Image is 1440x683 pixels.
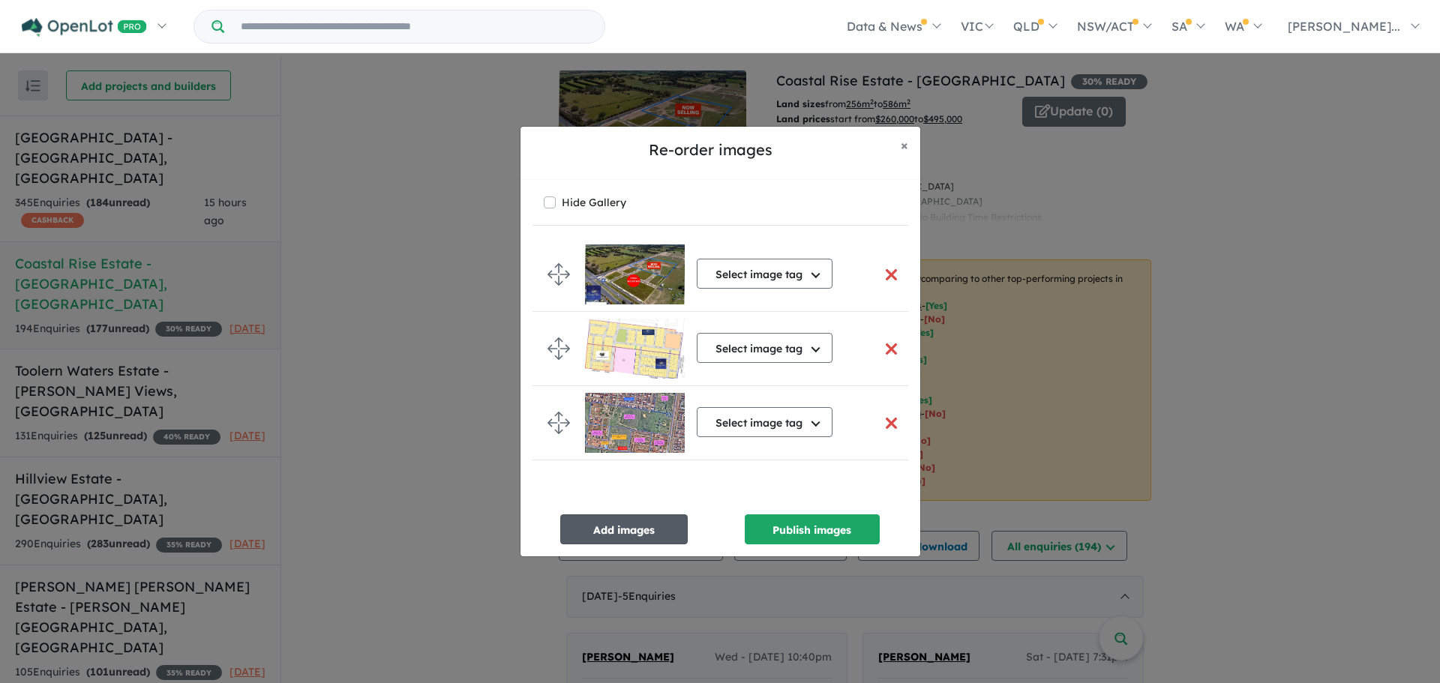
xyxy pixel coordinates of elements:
[1288,19,1400,34] span: [PERSON_NAME]...
[585,393,685,453] img: Coastal%20Rise%20Estate%20-%20Mount%20Duneed___1755306919.jpg
[697,333,832,363] button: Select image tag
[745,514,880,544] button: Publish images
[227,10,601,43] input: Try estate name, suburb, builder or developer
[560,514,688,544] button: Add images
[547,337,570,360] img: drag.svg
[547,412,570,434] img: drag.svg
[901,136,908,154] span: ×
[697,407,832,437] button: Select image tag
[22,18,147,37] img: Openlot PRO Logo White
[585,244,685,304] img: Coastal%20Rise%20Estate%20-%20Mount%20Duneed___1750380054.jpg
[585,319,685,379] img: Coastal%20Rise%20Estate%20-%20Mount%20Duneed___1731643140.jpg
[547,263,570,286] img: drag.svg
[697,259,832,289] button: Select image tag
[562,192,626,213] label: Hide Gallery
[532,139,889,161] h5: Re-order images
